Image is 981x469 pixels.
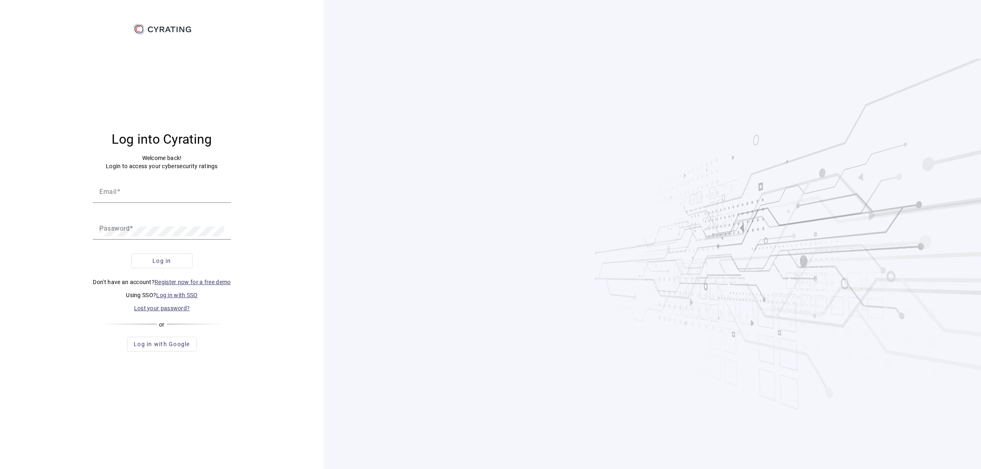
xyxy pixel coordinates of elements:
[93,154,231,170] p: Welcome back! Login to access your cybersecurity ratings
[152,257,171,265] span: Log in
[93,278,231,286] p: Don't have an account?
[156,292,198,298] a: Log in with SSO
[134,340,190,348] span: Log in with Google
[134,305,190,311] a: Lost your password?
[99,224,130,232] mat-label: Password
[99,187,117,195] mat-label: Email
[155,279,231,285] a: Register now for a free demo
[148,27,191,32] g: CYRATING
[131,253,193,268] button: Log in
[127,337,197,351] button: Log in with Google
[93,291,231,299] p: Using SSO?
[93,131,231,147] h3: Log into Cyrating
[99,320,224,329] div: or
